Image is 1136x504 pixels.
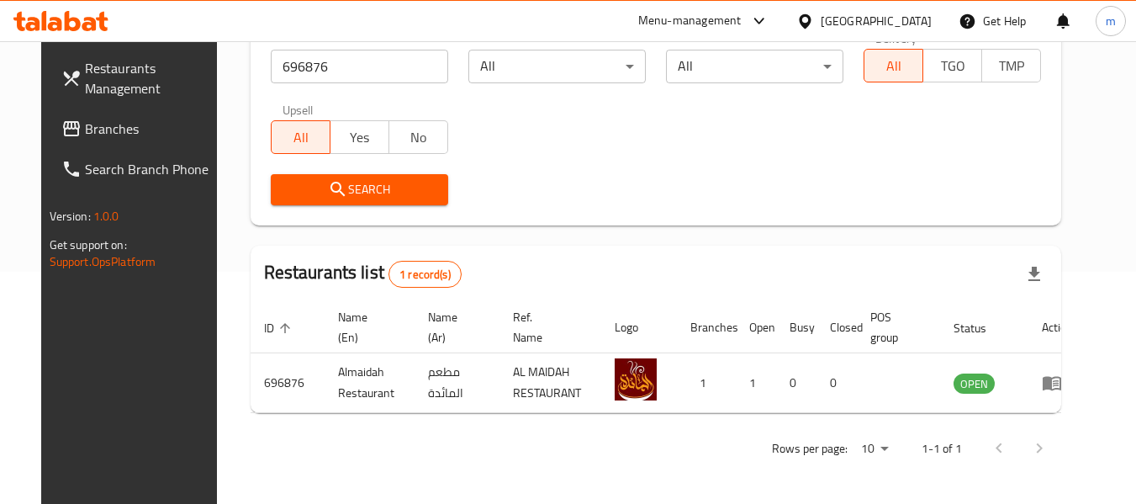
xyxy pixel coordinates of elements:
[50,234,127,256] span: Get support on:
[50,205,91,227] span: Version:
[283,103,314,115] label: Upsell
[954,318,1008,338] span: Status
[251,302,1086,413] table: enhanced table
[989,54,1034,78] span: TMP
[954,374,995,394] span: OPEN
[821,12,932,30] div: [GEOGRAPHIC_DATA]
[264,260,462,288] h2: Restaurants list
[981,49,1041,82] button: TMP
[48,109,231,149] a: Branches
[954,374,995,394] div: OPEN
[875,32,917,44] label: Delivery
[1028,302,1086,353] th: Action
[615,358,657,401] img: Almaidah Restaurant
[816,353,857,413] td: 0
[513,307,581,347] span: Ref. Name
[284,179,435,200] span: Search
[264,318,296,338] span: ID
[278,125,324,150] span: All
[415,353,499,413] td: مطعم المائدة
[330,120,389,154] button: Yes
[930,54,975,78] span: TGO
[388,261,462,288] div: Total records count
[864,49,923,82] button: All
[338,307,394,347] span: Name (En)
[772,438,848,459] p: Rows per page:
[922,49,982,82] button: TGO
[389,267,461,283] span: 1 record(s)
[816,302,857,353] th: Closed
[396,125,441,150] span: No
[1042,373,1073,393] div: Menu
[428,307,479,347] span: Name (Ar)
[388,120,448,154] button: No
[468,50,646,83] div: All
[271,50,448,83] input: Search for restaurant name or ID..
[776,353,816,413] td: 0
[870,307,920,347] span: POS group
[736,302,776,353] th: Open
[871,54,917,78] span: All
[854,437,895,462] div: Rows per page:
[48,149,231,189] a: Search Branch Phone
[638,11,742,31] div: Menu-management
[499,353,601,413] td: AL MAIDAH RESTAURANT
[677,353,736,413] td: 1
[85,159,218,179] span: Search Branch Phone
[271,174,448,205] button: Search
[85,119,218,139] span: Branches
[325,353,415,413] td: Almaidah Restaurant
[736,353,776,413] td: 1
[601,302,677,353] th: Logo
[93,205,119,227] span: 1.0.0
[666,50,843,83] div: All
[337,125,383,150] span: Yes
[922,438,962,459] p: 1-1 of 1
[251,353,325,413] td: 696876
[48,48,231,109] a: Restaurants Management
[85,58,218,98] span: Restaurants Management
[776,302,816,353] th: Busy
[50,251,156,273] a: Support.OpsPlatform
[1014,254,1054,294] div: Export file
[1106,12,1116,30] span: m
[677,302,736,353] th: Branches
[271,120,330,154] button: All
